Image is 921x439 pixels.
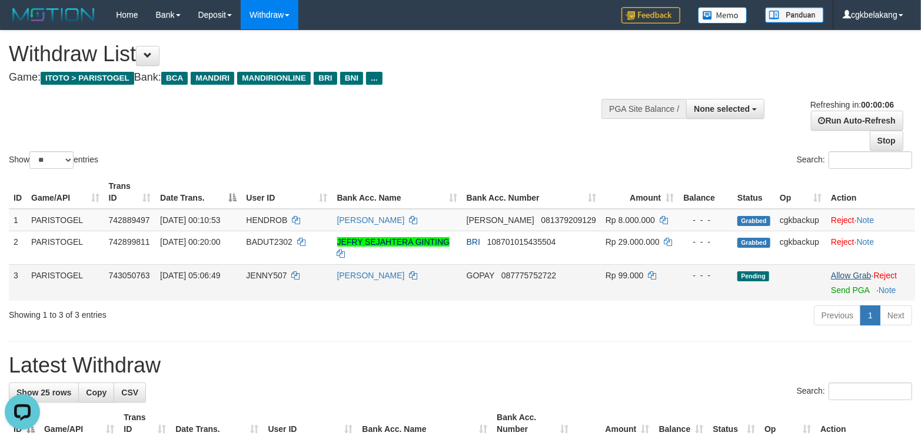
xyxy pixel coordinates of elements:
span: [DATE] 05:06:49 [160,271,220,280]
span: ITOTO > PARISTOGEL [41,72,134,85]
span: BCA [161,72,188,85]
td: 3 [9,264,26,301]
a: Reject [831,237,854,247]
h1: Withdraw List [9,42,602,66]
th: Bank Acc. Number: activate to sort column ascending [462,175,601,209]
span: JENNY507 [246,271,287,280]
td: PARISTOGEL [26,209,104,231]
input: Search: [829,151,912,169]
th: Amount: activate to sort column ascending [601,175,679,209]
button: Open LiveChat chat widget [5,5,40,40]
span: Copy [86,388,107,397]
span: [PERSON_NAME] [467,215,534,225]
th: ID [9,175,26,209]
span: Pending [737,271,769,281]
th: Status [733,175,775,209]
img: panduan.png [765,7,824,23]
img: MOTION_logo.png [9,6,98,24]
a: Run Auto-Refresh [811,111,903,131]
span: Rp 99.000 [606,271,644,280]
span: Grabbed [737,216,770,226]
a: Next [880,305,912,325]
td: PARISTOGEL [26,264,104,301]
div: - - - [683,214,728,226]
a: Reject [831,215,854,225]
strong: 00:00:06 [861,100,894,109]
td: 2 [9,231,26,264]
th: Bank Acc. Name: activate to sort column ascending [333,175,462,209]
input: Search: [829,383,912,400]
td: 1 [9,209,26,231]
h4: Game: Bank: [9,72,602,84]
td: cgkbackup [775,209,826,231]
span: BRI [314,72,337,85]
a: [PERSON_NAME] [337,271,405,280]
th: Balance [679,175,733,209]
span: Copy 081379209129 to clipboard [541,215,596,225]
select: Showentries [29,151,74,169]
td: PARISTOGEL [26,231,104,264]
span: GOPAY [467,271,494,280]
span: Copy 108701015435504 to clipboard [487,237,556,247]
th: Op: activate to sort column ascending [775,175,826,209]
th: Action [826,175,915,209]
span: Rp 8.000.000 [606,215,655,225]
a: [PERSON_NAME] [337,215,405,225]
span: Refreshing in: [810,100,894,109]
td: · [826,209,915,231]
label: Search: [797,383,912,400]
span: MANDIRI [191,72,234,85]
span: 742899811 [109,237,150,247]
label: Show entries [9,151,98,169]
th: Game/API: activate to sort column ascending [26,175,104,209]
a: Show 25 rows [9,383,79,403]
label: Search: [797,151,912,169]
span: CSV [121,388,138,397]
span: Grabbed [737,238,770,248]
span: BRI [467,237,480,247]
span: BADUT2302 [246,237,292,247]
div: PGA Site Balance / [601,99,686,119]
span: Rp 29.000.000 [606,237,660,247]
button: None selected [686,99,764,119]
a: Copy [78,383,114,403]
div: - - - [683,270,728,281]
span: Copy 087775752722 to clipboard [501,271,556,280]
th: User ID: activate to sort column ascending [241,175,332,209]
a: Stop [870,131,903,151]
span: Show 25 rows [16,388,71,397]
th: Date Trans.: activate to sort column descending [155,175,241,209]
a: 1 [860,305,880,325]
span: MANDIRIONLINE [237,72,311,85]
a: Send PGA [831,285,869,295]
th: Trans ID: activate to sort column ascending [104,175,156,209]
td: cgkbackup [775,231,826,264]
a: JEFRY SEJAHTERA GINTING [337,237,450,247]
a: Reject [873,271,897,280]
span: [DATE] 00:20:00 [160,237,220,247]
img: Feedback.jpg [621,7,680,24]
td: · [826,264,915,301]
a: Note [857,215,875,225]
div: - - - [683,236,728,248]
img: Button%20Memo.svg [698,7,747,24]
span: 743050763 [109,271,150,280]
span: ... [366,72,382,85]
span: [DATE] 00:10:53 [160,215,220,225]
a: Previous [814,305,861,325]
span: · [831,271,873,280]
span: BNI [340,72,363,85]
a: CSV [114,383,146,403]
td: · [826,231,915,264]
a: Note [879,285,896,295]
a: Allow Grab [831,271,871,280]
span: None selected [694,104,750,114]
span: HENDROB [246,215,287,225]
h1: Latest Withdraw [9,354,912,377]
span: 742889497 [109,215,150,225]
div: Showing 1 to 3 of 3 entries [9,304,375,321]
a: Note [857,237,875,247]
